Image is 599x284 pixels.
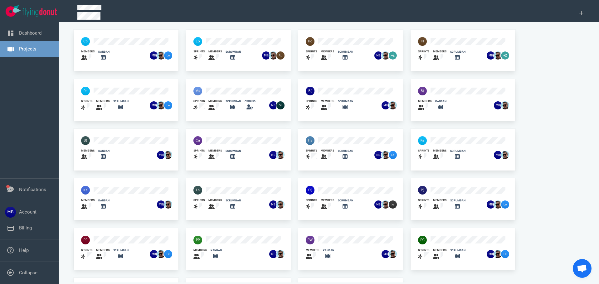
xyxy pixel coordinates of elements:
img: 40 [418,236,427,244]
img: 40 [306,87,314,95]
img: 26 [164,151,172,159]
a: sprints [306,50,317,62]
a: sprints [306,99,317,111]
a: sprints [418,50,429,62]
div: scrumban [338,99,353,103]
div: sprints [306,50,317,54]
a: members [193,248,207,260]
img: 26 [157,151,165,159]
img: 26 [157,101,165,109]
img: 26 [382,200,390,209]
a: sprints [418,198,429,210]
div: members [96,99,110,103]
div: scrumban [113,248,129,253]
img: 26 [269,101,277,109]
div: sprints [418,248,429,252]
div: scrumban [226,50,241,54]
a: Dashboard [19,30,41,36]
a: members [208,99,222,111]
div: kanban [211,248,222,253]
div: scrumban [450,149,465,153]
img: 40 [306,37,314,46]
a: members [81,149,95,161]
a: Account [19,209,37,215]
div: members [433,50,446,54]
a: Projects [19,46,37,52]
img: 26 [389,101,397,109]
a: sprints [418,149,429,161]
img: 40 [418,87,427,95]
a: members [306,248,319,260]
div: sprints [193,99,205,103]
div: sprints [193,149,205,153]
div: members [418,99,431,103]
img: 26 [494,51,502,60]
div: members [433,149,446,153]
img: 26 [389,200,397,209]
img: 26 [382,151,390,159]
a: Billing [19,225,32,231]
a: members [208,50,222,62]
div: members [208,99,222,103]
img: 26 [494,101,502,109]
a: sprints [193,198,205,210]
div: members [81,198,95,202]
a: Open de chat [573,259,592,278]
a: sprints [193,99,205,111]
img: 26 [150,250,158,258]
div: members [81,50,95,54]
div: members [208,149,222,153]
a: sprints [418,248,429,260]
div: scrumban [226,199,241,203]
div: members [433,248,446,252]
img: 26 [374,200,382,209]
img: 26 [262,51,270,60]
div: owning [245,99,256,103]
img: 40 [418,186,427,195]
img: 26 [150,51,158,60]
div: members [433,198,446,202]
img: 26 [276,200,285,209]
a: sprints [306,149,317,161]
img: 26 [382,51,390,60]
img: 40 [81,136,90,145]
a: members [321,149,334,161]
img: 26 [389,250,397,258]
img: 26 [269,250,277,258]
a: members [321,198,334,210]
img: 26 [501,200,509,209]
img: 26 [501,250,509,258]
a: members [433,248,446,260]
div: scrumban [450,199,465,203]
a: members [81,50,95,62]
a: members [208,198,222,210]
a: Help [19,248,29,253]
img: 40 [306,186,314,195]
a: members [96,248,110,260]
a: sprints [306,198,317,210]
img: 26 [374,151,382,159]
img: 40 [81,186,90,195]
div: members [208,198,222,202]
div: kanban [98,199,110,203]
div: sprints [418,149,429,153]
img: 26 [501,101,509,109]
img: 26 [150,101,158,109]
a: members [96,99,110,111]
img: 40 [193,236,202,244]
div: sprints [306,149,317,153]
img: 40 [81,236,90,244]
div: sprints [193,198,205,202]
a: sprints [81,99,92,111]
div: sprints [306,198,317,202]
div: kanban [435,99,446,103]
a: members [433,198,446,210]
div: sprints [418,198,429,202]
img: 40 [81,37,90,46]
div: kanban [98,149,110,153]
a: members [433,149,446,161]
img: 26 [494,200,502,209]
a: members [81,198,95,210]
div: kanban [323,248,334,253]
div: scrumban [113,99,129,103]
